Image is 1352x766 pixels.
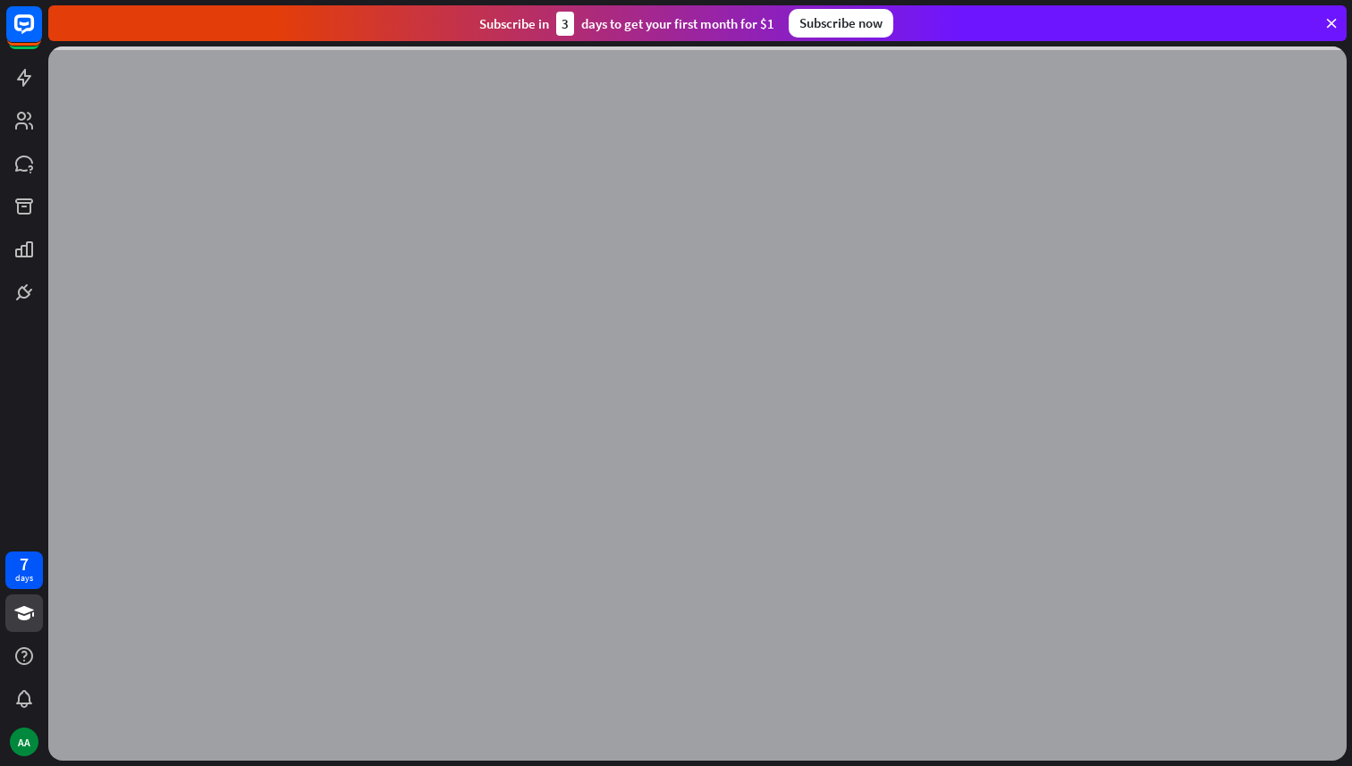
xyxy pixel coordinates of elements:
[20,556,29,572] div: 7
[10,728,38,756] div: AA
[5,551,43,589] a: 7 days
[789,9,893,38] div: Subscribe now
[479,12,774,36] div: Subscribe in days to get your first month for $1
[556,12,574,36] div: 3
[15,572,33,585] div: days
